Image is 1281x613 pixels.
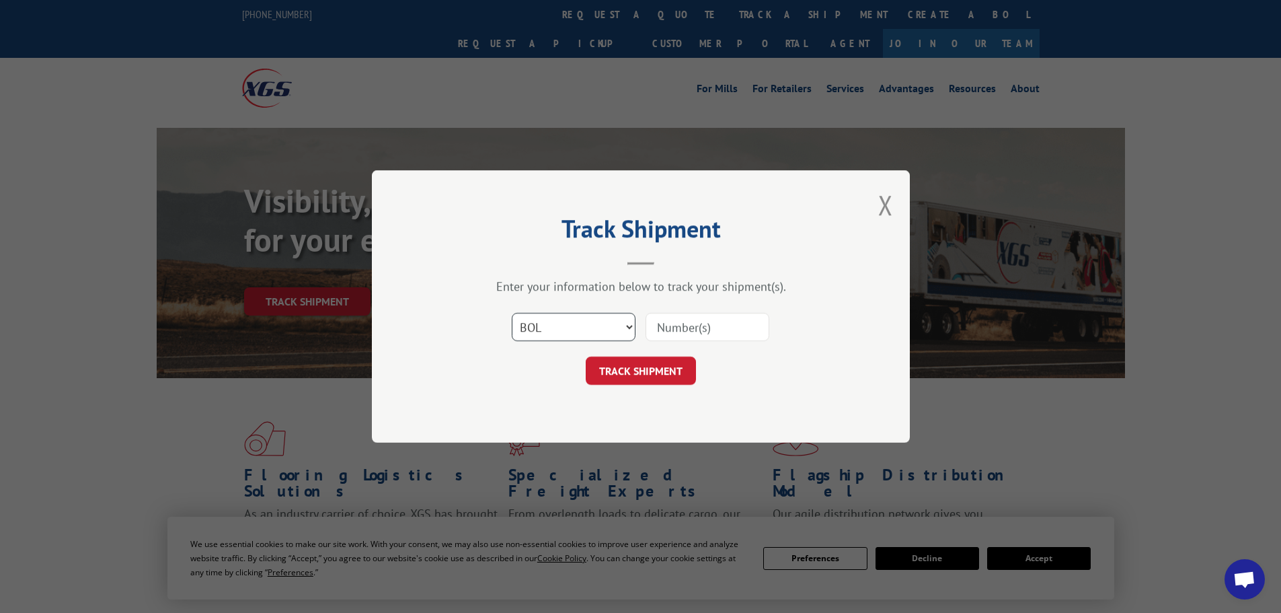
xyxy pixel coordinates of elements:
div: Enter your information below to track your shipment(s). [439,279,843,294]
div: Open chat [1225,559,1265,600]
button: TRACK SHIPMENT [586,357,696,385]
button: Close modal [878,187,893,223]
h2: Track Shipment [439,219,843,245]
input: Number(s) [646,313,769,341]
